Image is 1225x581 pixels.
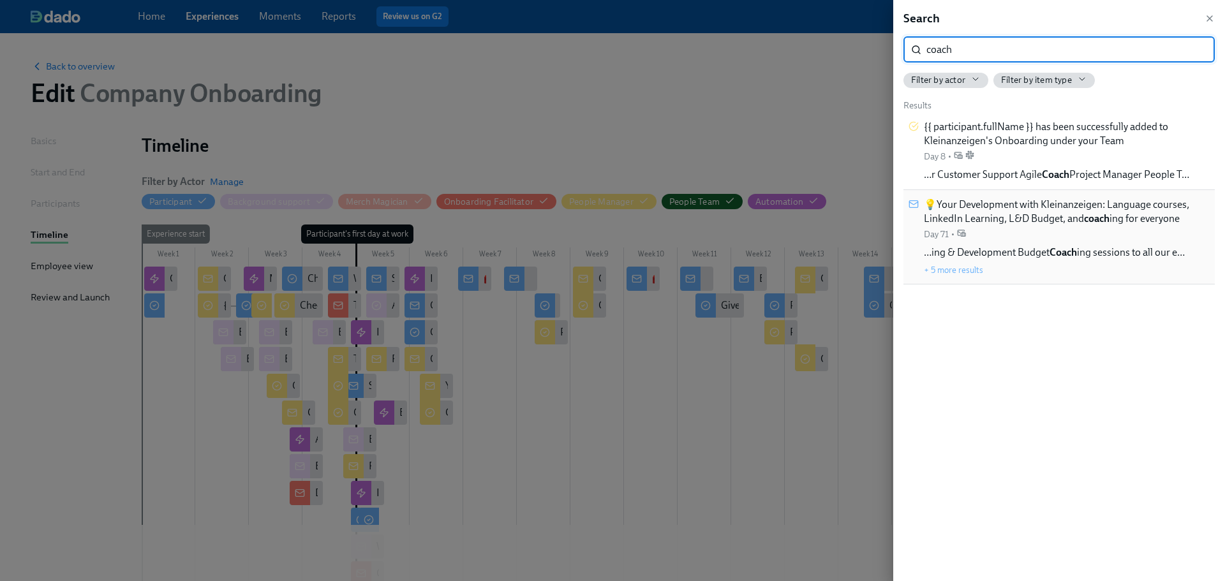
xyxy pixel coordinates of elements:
[1001,74,1072,86] span: Filter by item type
[909,121,919,135] div: Task for People Manager
[924,198,1210,226] span: 💡Your Development with Kleinanzeigen: Language courses, LinkedIn Learning, L&D Budget, and ing fo...
[1084,212,1110,224] strong: coach
[924,228,949,240] div: Day 71
[924,120,1210,148] span: {{ participant.fullName }} has been successfully added to Kleinanzeigen's Onboarding under your Team
[954,151,963,163] span: Work Email
[903,190,1215,284] div: 💡Your Development with Kleinanzeigen: Language courses, LinkedIn Learning, L&D Budget, andcoachin...
[909,199,919,213] div: Message to Participant
[924,151,946,163] div: Day 8
[957,228,966,240] span: Work Email
[993,73,1095,88] button: Filter by item type
[903,10,940,27] h5: Search
[924,246,1185,260] span: …ing & Development Budget ing sessions to all our e…
[924,168,1189,182] span: …r Customer Support Agile Project Manager People T…
[1042,168,1069,180] strong: Coach
[903,73,988,88] button: Filter by actor
[903,100,932,111] span: Results
[911,74,965,86] span: Filter by actor
[924,265,983,275] button: + 5 more results
[948,151,951,163] div: •
[1050,246,1077,258] strong: Coach
[903,112,1215,190] div: {{ participant.fullName }} has been successfully added to Kleinanzeigen's Onboarding under your T...
[951,228,954,240] div: •
[965,151,974,163] span: Slack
